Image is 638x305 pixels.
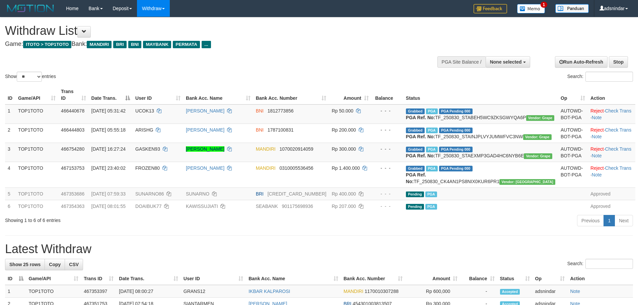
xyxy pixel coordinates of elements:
[590,108,604,113] a: Reject
[91,146,126,152] span: [DATE] 16:27:24
[497,273,533,285] th: Status: activate to sort column ascending
[5,162,15,187] td: 4
[374,165,401,171] div: - - -
[186,108,224,113] a: [PERSON_NAME]
[81,273,116,285] th: Trans ID: activate to sort column ascending
[332,165,360,171] span: Rp 1.400.000
[588,124,635,143] td: · ·
[116,273,181,285] th: Date Trans.: activate to sort column ascending
[61,204,84,209] span: 467354363
[135,108,154,113] span: UCOK13
[91,165,126,171] span: [DATE] 23:40:02
[490,59,522,65] span: None selected
[58,85,88,104] th: Trans ID: activate to sort column ascending
[615,215,633,226] a: Next
[486,56,530,68] button: None selected
[592,134,602,139] a: Note
[256,191,264,197] span: BRI
[406,166,425,171] span: Grabbed
[604,215,615,226] a: 1
[585,259,633,269] input: Search:
[246,273,341,285] th: Bank Acc. Name: activate to sort column ascending
[592,172,602,177] a: Note
[605,108,632,113] a: Check Trans
[26,285,81,298] td: TOP1TOTO
[5,124,15,143] td: 2
[282,204,313,209] span: Copy 901175698936 to clipboard
[403,143,558,162] td: TF_250830_STAEXMP3GAD4HC6NYB6E
[186,165,224,171] a: [PERSON_NAME]
[15,187,58,200] td: TOP1TOTO
[526,115,555,121] span: Vendor URL: https://settle31.1velocity.biz
[426,147,438,152] span: Marked by adsraji
[365,289,399,294] span: Copy 1170010307288 to clipboard
[49,262,61,267] span: Copy
[406,108,425,114] span: Grabbed
[406,153,435,158] b: PGA Ref. No:
[332,108,353,113] span: Rp 50.000
[186,191,209,197] a: SUNARNO
[426,166,438,171] span: Marked by adsraji
[374,190,401,197] div: - - -
[329,85,371,104] th: Amount: activate to sort column ascending
[605,146,632,152] a: Check Trans
[173,41,200,48] span: PERMATA
[45,259,65,270] a: Copy
[256,108,264,113] span: BNI
[181,273,246,285] th: User ID: activate to sort column ascending
[5,104,15,124] td: 1
[256,127,264,133] span: BNI
[135,127,153,133] span: ARISHG
[425,204,437,210] span: PGA
[374,107,401,114] div: - - -
[592,153,602,158] a: Note
[405,285,460,298] td: Rp 600,000
[374,127,401,133] div: - - -
[605,127,632,133] a: Check Trans
[341,273,405,285] th: Bank Acc. Number: activate to sort column ascending
[590,127,604,133] a: Reject
[5,41,419,48] h4: Game: Bank:
[558,85,588,104] th: Op: activate to sort column ascending
[541,2,548,8] span: 1
[279,146,313,152] span: Copy 1070020914059 to clipboard
[605,165,632,171] a: Check Trans
[332,146,356,152] span: Rp 300.000
[588,187,635,200] td: Approved
[437,56,486,68] div: PGA Site Balance /
[5,24,419,37] h1: Withdraw List
[439,108,473,114] span: PGA Pending
[403,85,558,104] th: Status
[406,147,425,152] span: Grabbed
[439,147,473,152] span: PGA Pending
[474,4,507,13] img: Feedback.jpg
[555,56,608,68] a: Run Auto-Refresh
[268,127,294,133] span: Copy 1787100831 to clipboard
[5,200,15,212] td: 6
[590,146,604,152] a: Reject
[15,104,58,124] td: TOP1TOTO
[533,285,568,298] td: adsnindar
[517,4,545,13] img: Button%20Memo.svg
[5,85,15,104] th: ID
[91,127,126,133] span: [DATE] 05:55:18
[186,146,224,152] a: [PERSON_NAME]
[567,273,633,285] th: Action
[426,108,438,114] span: Marked by adsnindar
[81,285,116,298] td: 467353397
[558,124,588,143] td: AUTOWD-BOT-PGA
[186,127,224,133] a: [PERSON_NAME]
[588,162,635,187] td: · ·
[69,262,79,267] span: CSV
[374,146,401,152] div: - - -
[406,172,426,184] b: PGA Ref. No:
[91,191,126,197] span: [DATE] 07:59:33
[403,162,558,187] td: TF_250830_CK4AN1PS8NIX0KUR6PR1
[183,85,253,104] th: Bank Acc. Name: activate to sort column ascending
[588,104,635,124] td: · ·
[128,41,141,48] span: BNI
[5,242,633,256] h1: Latest Withdraw
[500,289,520,295] span: Accepted
[15,85,58,104] th: Game/API: activate to sort column ascending
[592,115,602,120] a: Note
